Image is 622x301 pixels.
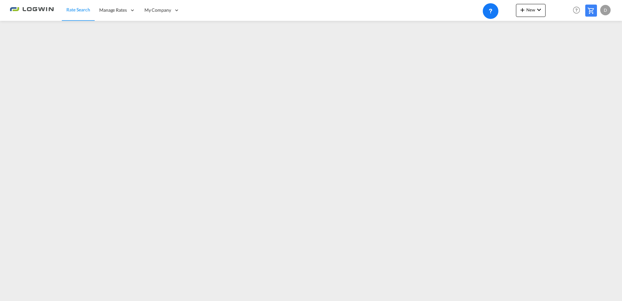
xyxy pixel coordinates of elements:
[600,5,611,15] div: D
[519,7,543,12] span: New
[571,5,585,16] div: Help
[66,7,90,12] span: Rate Search
[10,3,54,18] img: 2761ae10d95411efa20a1f5e0282d2d7.png
[519,6,526,14] md-icon: icon-plus 400-fg
[535,6,543,14] md-icon: icon-chevron-down
[516,4,546,17] button: icon-plus 400-fgNewicon-chevron-down
[99,7,127,13] span: Manage Rates
[144,7,171,13] span: My Company
[571,5,582,16] span: Help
